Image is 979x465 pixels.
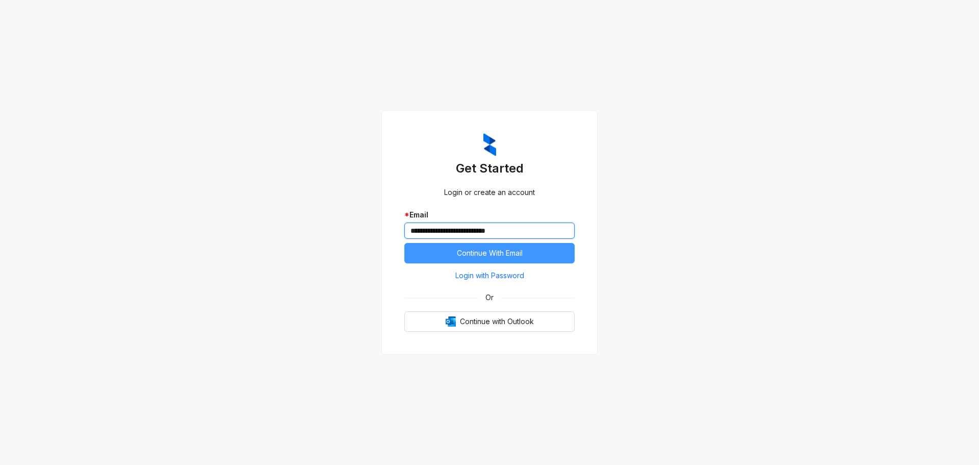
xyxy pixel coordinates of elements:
span: Continue with Outlook [460,316,534,327]
span: Or [478,292,501,303]
div: Login or create an account [404,187,575,198]
button: Login with Password [404,267,575,284]
img: Outlook [446,316,456,327]
span: Login with Password [455,270,524,281]
button: OutlookContinue with Outlook [404,311,575,332]
h3: Get Started [404,160,575,177]
img: ZumaIcon [483,133,496,157]
span: Continue With Email [457,248,523,259]
button: Continue With Email [404,243,575,263]
div: Email [404,209,575,221]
